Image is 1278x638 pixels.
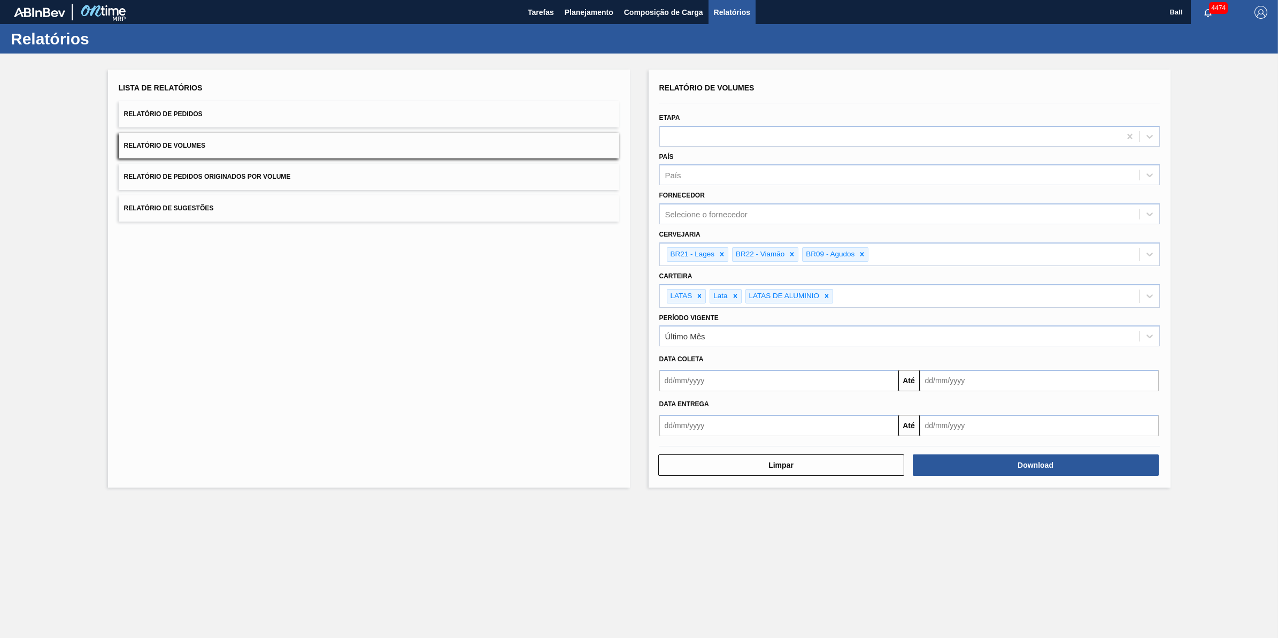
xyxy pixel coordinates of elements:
[119,195,619,222] button: Relatório de Sugestões
[659,231,700,238] label: Cervejaria
[746,290,821,303] div: LATAS DE ALUMINIO
[1191,5,1225,20] button: Notificações
[124,173,291,180] span: Relatório de Pedidos Originados por Volume
[659,415,898,436] input: dd/mm/yyyy
[1254,6,1267,19] img: Logout
[667,290,694,303] div: LATAS
[665,171,681,180] div: País
[659,400,709,408] span: Data entrega
[124,110,203,118] span: Relatório de Pedidos
[119,101,619,127] button: Relatório de Pedidos
[665,332,705,341] div: Último Mês
[124,142,205,149] span: Relatório de Volumes
[667,248,717,261] div: BR21 - Lages
[11,33,201,45] h1: Relatórios
[920,370,1159,391] input: dd/mm/yyyy
[665,210,748,219] div: Selecione o fornecedor
[658,454,904,476] button: Limpar
[659,114,680,121] label: Etapa
[659,314,719,322] label: Período Vigente
[659,83,755,92] span: Relatório de Volumes
[659,370,898,391] input: dd/mm/yyyy
[659,192,705,199] label: Fornecedor
[659,272,692,280] label: Carteira
[659,153,674,161] label: País
[898,415,920,436] button: Até
[710,290,729,303] div: Lata
[913,454,1159,476] button: Download
[565,6,613,19] span: Planejamento
[624,6,703,19] span: Composição de Carga
[659,355,704,363] span: Data coleta
[119,164,619,190] button: Relatório de Pedidos Originados por Volume
[920,415,1159,436] input: dd/mm/yyyy
[803,248,856,261] div: BR09 - Agudos
[14,7,65,17] img: TNhmsLtSVTkK8tSr43FrP2fwEKptu5GPRR3wAAAABJRU5ErkJggg==
[733,248,786,261] div: BR22 - Viamão
[898,370,920,391] button: Até
[119,83,203,92] span: Lista de Relatórios
[124,204,214,212] span: Relatório de Sugestões
[1209,2,1228,14] span: 4474
[528,6,554,19] span: Tarefas
[714,6,750,19] span: Relatórios
[119,133,619,159] button: Relatório de Volumes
